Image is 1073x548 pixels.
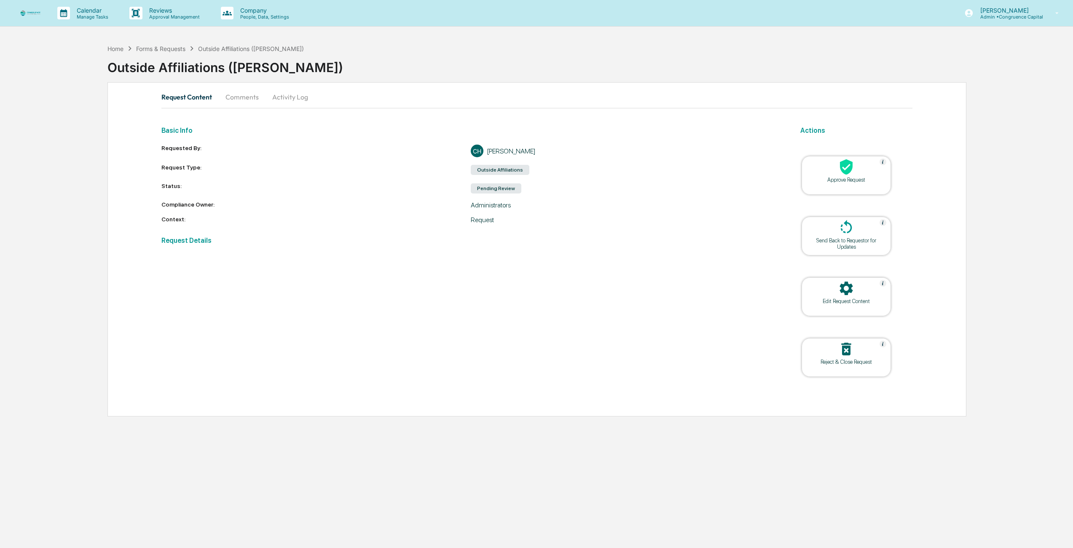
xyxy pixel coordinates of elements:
[266,87,315,107] button: Activity Log
[142,7,204,14] p: Reviews
[808,237,884,250] div: Send Back to Requestor for Updates
[880,158,886,165] img: Help
[70,7,113,14] p: Calendar
[808,177,884,183] div: Approve Request
[880,341,886,347] img: Help
[70,14,113,20] p: Manage Tasks
[136,45,185,52] div: Forms & Requests
[161,145,471,157] div: Requested By:
[974,14,1043,20] p: Admin • Congruence Capital
[880,280,886,287] img: Help
[161,201,471,209] div: Compliance Owner:
[161,236,780,244] h2: Request Details
[471,183,521,193] div: Pending Review
[161,164,471,176] div: Request Type:
[142,14,204,20] p: Approval Management
[471,216,780,224] div: Request
[161,183,471,194] div: Status:
[161,87,912,107] div: secondary tabs example
[471,165,529,175] div: Outside Affiliations
[107,53,1073,75] div: Outside Affiliations ([PERSON_NAME])
[880,219,886,226] img: Help
[20,10,40,16] img: logo
[161,126,780,134] h2: Basic Info
[808,359,884,365] div: Reject & Close Request
[800,126,912,134] h2: Actions
[233,14,293,20] p: People, Data, Settings
[219,87,266,107] button: Comments
[233,7,293,14] p: Company
[487,147,536,155] div: [PERSON_NAME]
[161,87,219,107] button: Request Content
[161,216,471,224] div: Context:
[471,145,483,157] div: CH
[974,7,1043,14] p: [PERSON_NAME]
[198,45,304,52] div: Outside Affiliations ([PERSON_NAME])
[107,45,123,52] div: Home
[471,201,780,209] div: Administrators
[808,298,884,304] div: Edit Request Content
